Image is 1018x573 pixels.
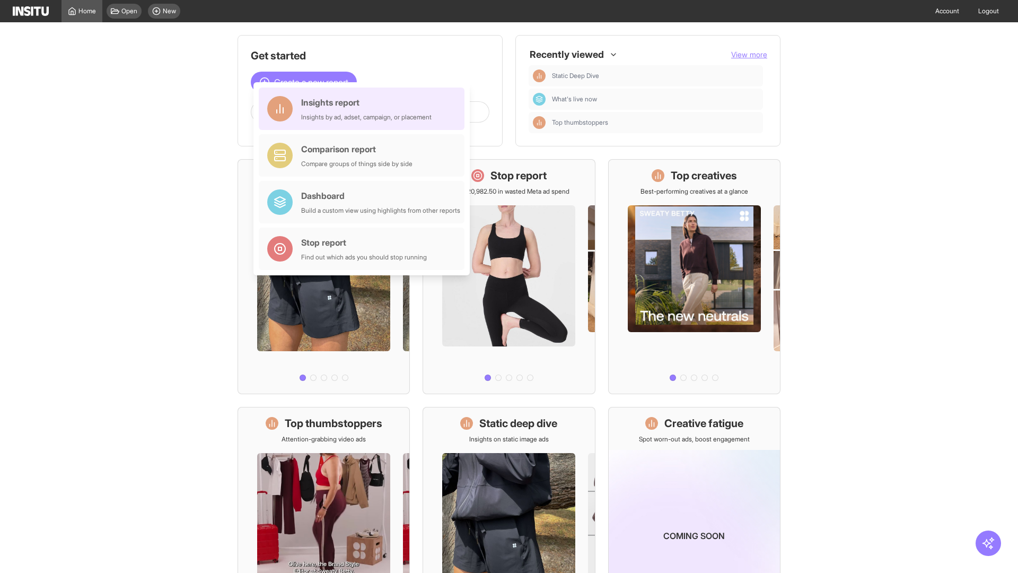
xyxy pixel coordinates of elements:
[301,253,427,262] div: Find out which ads you should stop running
[552,72,599,80] span: Static Deep Dive
[533,93,546,106] div: Dashboard
[238,159,410,394] a: What's live nowSee all active ads instantly
[552,118,759,127] span: Top thumbstoppers
[552,95,597,103] span: What's live now
[552,95,759,103] span: What's live now
[479,416,557,431] h1: Static deep dive
[731,50,767,59] span: View more
[301,206,460,215] div: Build a custom view using highlights from other reports
[552,72,759,80] span: Static Deep Dive
[121,7,137,15] span: Open
[301,236,427,249] div: Stop report
[671,168,737,183] h1: Top creatives
[423,159,595,394] a: Stop reportSave £20,982.50 in wasted Meta ad spend
[251,48,489,63] h1: Get started
[78,7,96,15] span: Home
[301,96,432,109] div: Insights report
[608,159,780,394] a: Top creativesBest-performing creatives at a glance
[285,416,382,431] h1: Top thumbstoppers
[282,435,366,444] p: Attention-grabbing video ads
[13,6,49,16] img: Logo
[301,143,413,155] div: Comparison report
[274,76,348,89] span: Create a new report
[251,72,357,93] button: Create a new report
[552,118,608,127] span: Top thumbstoppers
[301,189,460,202] div: Dashboard
[448,187,569,196] p: Save £20,982.50 in wasted Meta ad spend
[301,160,413,168] div: Compare groups of things side by side
[301,113,432,121] div: Insights by ad, adset, campaign, or placement
[490,168,547,183] h1: Stop report
[163,7,176,15] span: New
[640,187,748,196] p: Best-performing creatives at a glance
[731,49,767,60] button: View more
[533,116,546,129] div: Insights
[469,435,549,444] p: Insights on static image ads
[533,70,546,82] div: Insights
